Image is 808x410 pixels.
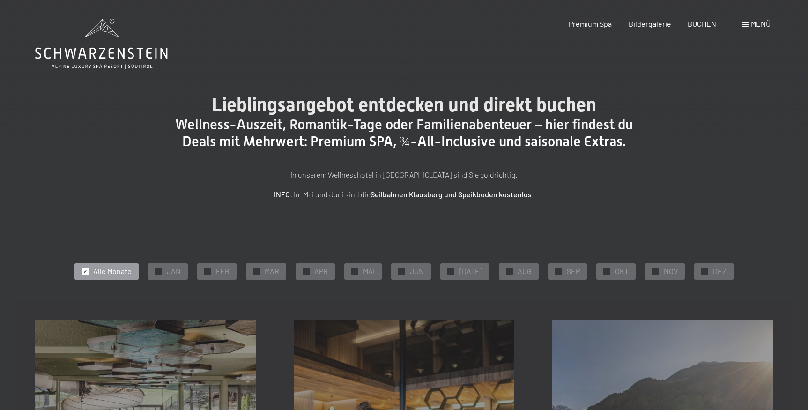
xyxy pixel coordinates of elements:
span: ✓ [353,268,357,275]
span: ✓ [508,268,511,275]
span: MAR [265,266,279,276]
p: : Im Mai und Juni sind die . [170,188,638,201]
span: ✓ [206,268,210,275]
span: APR [314,266,328,276]
span: ✓ [703,268,707,275]
span: [DATE] [459,266,482,276]
span: Alle Monate [93,266,132,276]
span: ✓ [605,268,609,275]
span: Wellness-Auszeit, Romantik-Tage oder Familienabenteuer – hier findest du Deals mit Mehrwert: Prem... [175,116,633,149]
span: Menü [751,19,771,28]
span: AUG [518,266,532,276]
span: SEP [567,266,580,276]
strong: Seilbahnen Klausberg und Speikboden kostenlos [371,190,532,199]
a: Bildergalerie [629,19,671,28]
span: ✓ [83,268,87,275]
span: ✓ [157,268,161,275]
span: MAI [363,266,375,276]
span: ✓ [255,268,259,275]
span: Lieblingsangebot entdecken und direkt buchen [212,94,596,116]
a: BUCHEN [688,19,716,28]
span: ✓ [304,268,308,275]
span: ✓ [557,268,561,275]
span: ✓ [400,268,404,275]
strong: INFO [274,190,290,199]
a: Premium Spa [569,19,612,28]
span: DEZ [713,266,726,276]
p: In unserem Wellnesshotel in [GEOGRAPHIC_DATA] sind Sie goldrichtig. [170,169,638,181]
span: JUN [410,266,424,276]
span: OKT [615,266,629,276]
span: JAN [167,266,181,276]
span: ✓ [654,268,658,275]
span: FEB [216,266,230,276]
span: ✓ [449,268,453,275]
span: NOV [664,266,678,276]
